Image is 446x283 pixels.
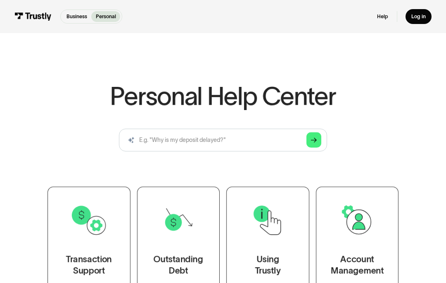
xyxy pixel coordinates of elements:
div: Account Management [330,253,384,276]
div: Using Trustly [255,253,280,276]
form: Search [119,129,327,152]
h1: Personal Help Center [110,84,336,109]
a: Business [62,11,92,22]
img: Trustly Logo [14,12,52,20]
p: Personal [96,13,116,20]
div: Transaction Support [66,253,112,276]
input: search [119,129,327,152]
a: Help [377,13,388,20]
a: Log in [406,9,432,24]
div: Log in [411,13,426,20]
div: Outstanding Debt [154,253,203,276]
a: Personal [91,11,120,22]
p: Business [66,13,87,20]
